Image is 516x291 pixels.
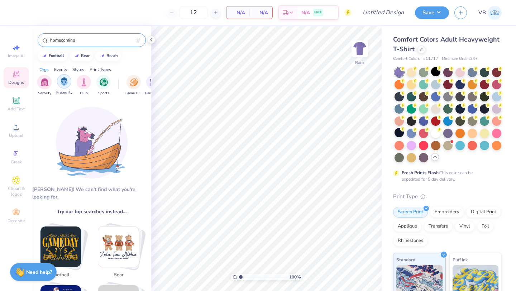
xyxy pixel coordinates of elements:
div: filter for Game Day [125,75,142,96]
strong: Fresh Prints Flash: [402,170,440,176]
div: beach [106,54,118,58]
span: Sports [98,91,109,96]
span: VB [478,9,486,17]
span: # C1717 [423,56,438,62]
div: filter for Fraternity [56,74,72,95]
span: Comfort Colors [393,56,420,62]
span: N/A [254,9,268,16]
span: N/A [301,9,310,16]
span: Greek [11,159,22,165]
span: Decorate [8,218,25,224]
span: football [49,272,72,279]
button: Save [415,6,449,19]
button: filter button [125,75,142,96]
span: Parent's Weekend [145,91,162,96]
div: Applique [393,221,422,232]
button: filter button [96,75,111,96]
img: trend_line.gif [42,54,47,58]
img: bear [98,226,139,267]
div: Digital Print [466,207,501,218]
img: Victoria Barrett [488,6,502,20]
span: Fraternity [56,90,72,95]
span: Minimum Order: 24 + [442,56,478,62]
div: football [49,54,64,58]
img: Fraternity Image [60,77,68,86]
img: football [40,226,81,267]
span: Puff Ink [453,256,468,263]
button: filter button [77,75,91,96]
button: Stack Card Button bear [94,226,148,281]
div: filter for Parent's Weekend [145,75,162,96]
img: Sports Image [100,78,108,86]
div: bear [81,54,90,58]
div: filter for Sorority [37,75,52,96]
button: Stack Card Button football [36,226,90,281]
div: filter for Club [77,75,91,96]
div: filter for Sports [96,75,111,96]
div: Orgs [39,66,49,73]
input: Untitled Design [357,5,410,20]
img: trend_line.gif [99,54,105,58]
span: Upload [9,133,23,138]
img: Club Image [80,78,88,86]
img: Parent's Weekend Image [149,78,158,86]
div: Screen Print [393,207,428,218]
button: football [38,51,67,61]
div: Foil [477,221,494,232]
button: filter button [145,75,162,96]
span: FREE [314,10,322,15]
div: [PERSON_NAME]! We can't find what you're looking for. [32,186,151,201]
input: Try "Alpha" [49,37,137,44]
span: Designs [8,80,24,85]
div: Back [355,59,364,66]
span: Sorority [38,91,51,96]
span: Comfort Colors Adult Heavyweight T-Shirt [393,35,500,53]
button: beach [95,51,121,61]
img: Sorority Image [40,78,49,86]
span: bear [107,272,130,279]
div: Events [54,66,67,73]
div: Transfers [424,221,453,232]
span: Standard [396,256,415,263]
img: Game Day Image [130,78,138,86]
span: Add Text [8,106,25,112]
span: Clipart & logos [4,186,29,197]
span: Club [80,91,88,96]
img: trend_line.gif [74,54,80,58]
button: filter button [56,75,72,96]
div: Print Type [393,192,502,201]
div: Vinyl [455,221,475,232]
span: Image AI [8,53,25,59]
button: bear [70,51,93,61]
div: Embroidery [430,207,464,218]
div: Rhinestones [393,235,428,246]
a: VB [478,6,502,20]
button: filter button [37,75,52,96]
div: Styles [72,66,84,73]
span: N/A [231,9,245,16]
input: – – [180,6,207,19]
span: Game Day [125,91,142,96]
span: 100 % [289,274,301,280]
span: Try our top searches instead… [57,208,126,215]
img: Loading... [56,107,128,178]
img: Back [353,42,367,56]
div: This color can be expedited for 5 day delivery. [402,170,490,182]
strong: Need help? [26,269,52,276]
div: Print Types [90,66,111,73]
